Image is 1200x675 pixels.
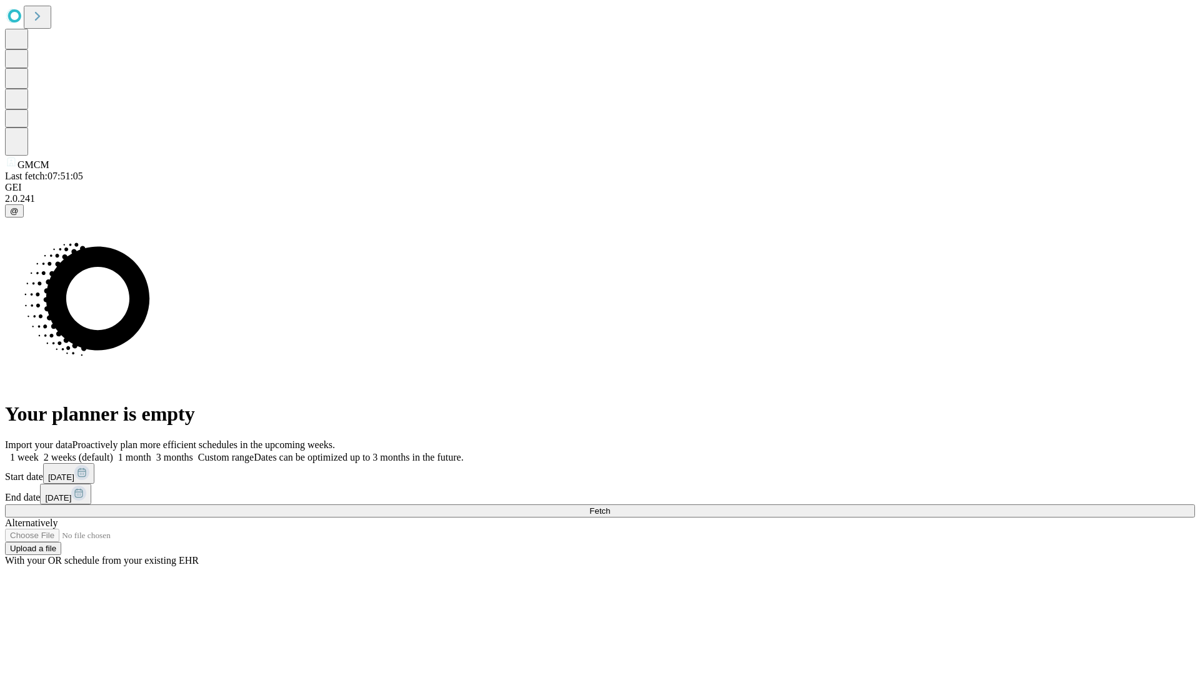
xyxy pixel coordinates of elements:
[5,484,1195,504] div: End date
[5,463,1195,484] div: Start date
[5,439,72,450] span: Import your data
[254,452,463,462] span: Dates can be optimized up to 3 months in the future.
[45,493,71,502] span: [DATE]
[156,452,193,462] span: 3 months
[72,439,335,450] span: Proactively plan more efficient schedules in the upcoming weeks.
[589,506,610,516] span: Fetch
[5,204,24,217] button: @
[198,452,254,462] span: Custom range
[44,452,113,462] span: 2 weeks (default)
[118,452,151,462] span: 1 month
[40,484,91,504] button: [DATE]
[5,182,1195,193] div: GEI
[10,452,39,462] span: 1 week
[5,193,1195,204] div: 2.0.241
[5,517,57,528] span: Alternatively
[5,402,1195,426] h1: Your planner is empty
[48,472,74,482] span: [DATE]
[17,159,49,170] span: GMCM
[5,555,199,566] span: With your OR schedule from your existing EHR
[10,206,19,216] span: @
[5,504,1195,517] button: Fetch
[5,171,83,181] span: Last fetch: 07:51:05
[5,542,61,555] button: Upload a file
[43,463,94,484] button: [DATE]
